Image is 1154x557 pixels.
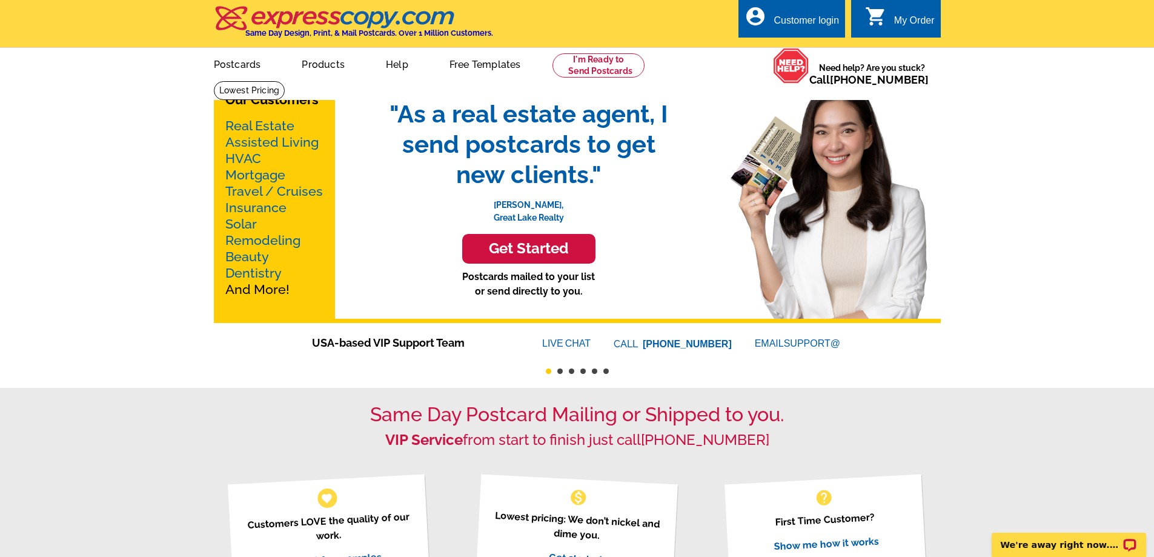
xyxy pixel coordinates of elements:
a: Insurance [225,200,287,215]
h4: Same Day Design, Print, & Mail Postcards. Over 1 Million Customers. [245,28,493,38]
a: Postcards [194,49,280,78]
a: Show me how it works [774,535,879,552]
p: Customers LOVE the quality of our work. [243,509,414,547]
font: LIVE [542,336,565,351]
a: Same Day Design, Print, & Mail Postcards. Over 1 Million Customers. [214,15,493,38]
button: 4 of 6 [580,369,586,374]
a: Products [282,49,364,78]
i: shopping_cart [865,5,887,27]
a: Free Templates [430,49,540,78]
span: monetization_on [569,488,588,507]
button: 2 of 6 [557,369,563,374]
button: 6 of 6 [603,369,609,374]
a: [PHONE_NUMBER] [830,73,929,86]
button: 1 of 6 [546,369,551,374]
p: Lowest pricing: We don’t nickel and dime you. [491,508,663,546]
font: CALL [614,337,640,352]
a: [PHONE_NUMBER] [641,431,769,449]
a: Get Started [377,234,680,264]
a: Help [366,49,428,78]
span: Call [809,73,929,86]
a: [PHONE_NUMBER] [643,339,732,349]
button: 5 of 6 [592,369,597,374]
img: help [773,48,809,84]
a: Remodeling [225,233,300,248]
a: Mortgage [225,167,285,182]
p: Postcards mailed to your list or send directly to you. [377,270,680,299]
strong: VIP Service [385,431,463,449]
a: account_circle Customer login [744,13,839,28]
iframe: LiveChat chat widget [984,519,1154,557]
h3: Get Started [477,240,580,258]
font: SUPPORT@ [784,336,842,351]
h1: Same Day Postcard Mailing or Shipped to you. [214,403,941,426]
button: 3 of 6 [569,369,574,374]
span: favorite [320,492,333,504]
a: HVAC [225,151,261,166]
a: Real Estate [225,118,294,133]
a: LIVECHAT [542,338,591,349]
span: Need help? Are you stuck? [809,62,935,86]
p: And More! [225,118,323,298]
span: help [814,488,834,507]
a: Beauty [225,249,269,264]
p: [PERSON_NAME], Great Lake Realty [377,190,680,224]
a: shopping_cart My Order [865,13,935,28]
a: EMAILSUPPORT@ [755,338,842,349]
a: Assisted Living [225,135,319,150]
a: Solar [225,216,257,232]
span: USA-based VIP Support Team [312,335,506,351]
p: First Time Customer? [740,508,910,532]
a: Dentistry [225,265,282,281]
div: My Order [894,15,935,32]
span: "As a real estate agent, I send postcards to get new clients." [377,99,680,190]
h2: from start to finish just call [214,432,941,449]
a: Travel / Cruises [225,184,323,199]
div: Customer login [774,15,839,32]
i: account_circle [744,5,766,27]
